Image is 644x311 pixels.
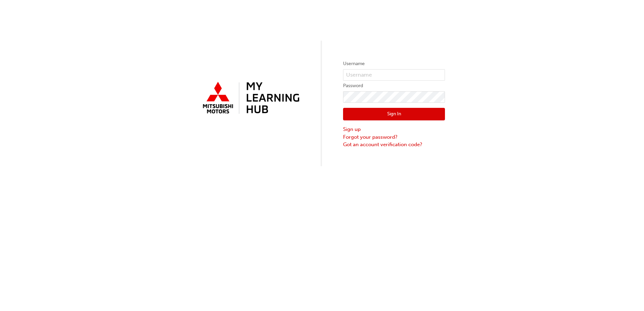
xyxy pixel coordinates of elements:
a: Sign up [343,125,445,133]
a: Got an account verification code? [343,141,445,149]
img: mmal [199,79,301,118]
input: Username [343,69,445,81]
a: Forgot your password? [343,133,445,141]
label: Password [343,82,445,90]
label: Username [343,60,445,68]
button: Sign In [343,108,445,121]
